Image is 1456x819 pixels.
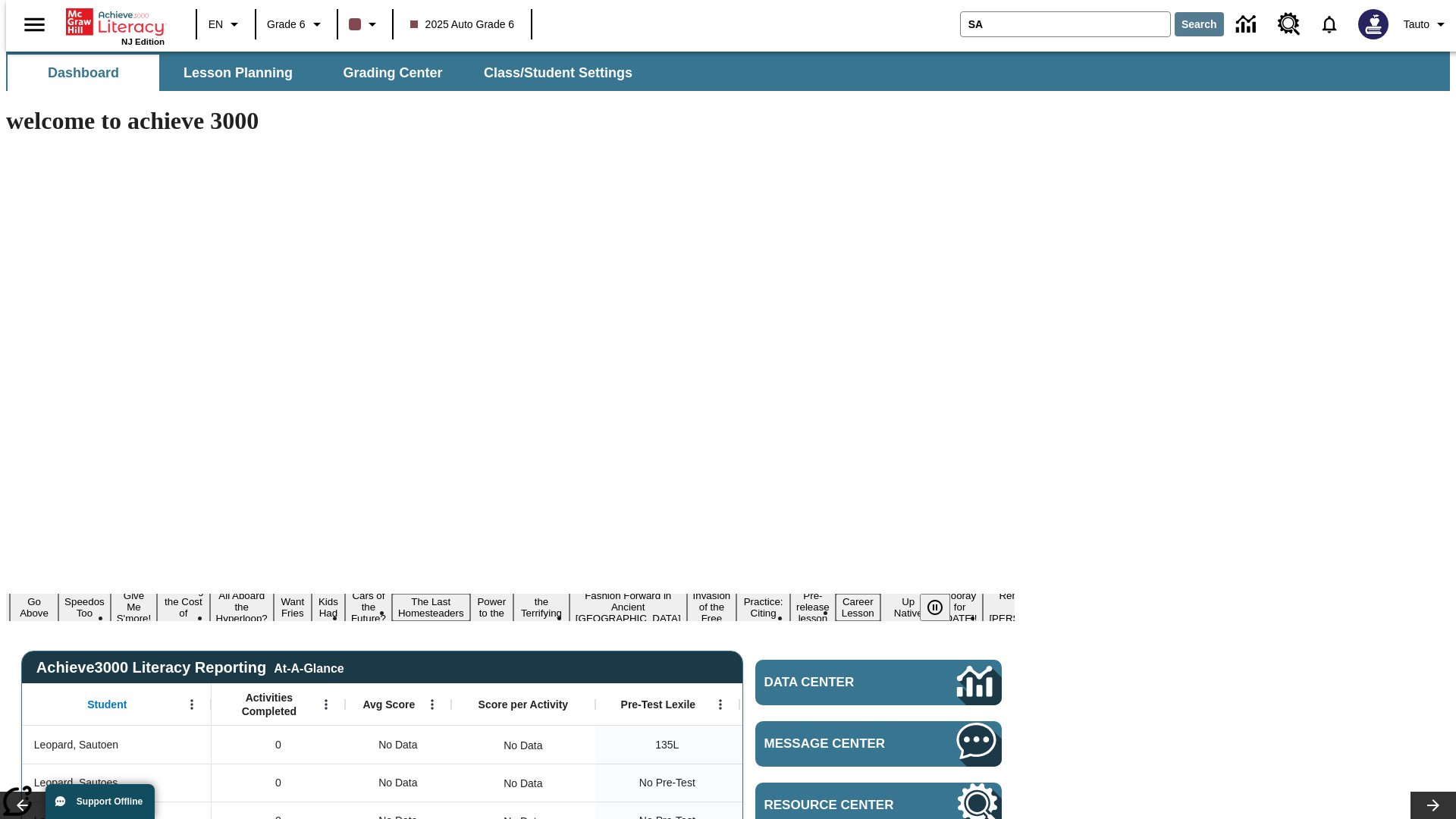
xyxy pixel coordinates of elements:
[45,784,155,819] button: Support Offline
[421,693,444,716] button: Open Menu
[496,730,550,761] div: No Data, Leopard, Sautoen
[6,52,1450,91] div: SubNavbar
[212,764,345,802] div: 0, Leopard, Sautoes
[261,11,332,38] button: Grade: Grade 6, Select a grade
[790,588,836,626] button: Slide 18 Pre-release lesson
[484,64,632,82] span: Class/Student Settings
[219,691,319,718] span: Activities Completed
[180,693,203,716] button: Open Menu
[1269,4,1310,45] a: Resource Center, Will open in new tab
[371,767,425,799] span: No Data
[1227,4,1269,45] a: Data Center
[479,698,569,711] span: Score per Activity
[1410,792,1456,819] button: Lesson carousel, Next
[48,64,119,82] span: Dashboard
[275,775,281,791] span: 0
[1398,11,1456,38] button: Profile/Settings
[410,17,515,33] span: 2025 Auto Grade 6
[655,737,679,753] span: 135 Lexile, Leopard, Sautoen
[58,582,111,632] button: Slide 5 Are Speedos Too Speedy?
[66,5,165,46] div: Home
[202,11,250,38] button: Language: EN, Select a language
[1175,12,1224,36] button: Search
[639,775,695,791] span: No Pre-Test, Leopard, Sautoes
[371,730,425,761] span: No Data
[77,796,143,807] span: Support Offline
[157,582,209,632] button: Slide 7 Covering the Cost of College
[470,582,514,632] button: Slide 13 Solar Power to the People
[34,775,118,791] span: Leopard, Sautoes
[621,698,696,711] span: Pre-Test Lexile
[184,64,293,82] span: Lesson Planning
[920,594,965,621] div: Pause
[312,571,345,644] button: Slide 10 Dirty Jobs Kids Had To Do
[1404,17,1429,33] span: Tauto
[6,107,1015,135] h1: welcome to achieve 3000
[36,659,344,676] span: Achieve3000 Literacy Reporting
[513,582,570,632] button: Slide 14 Attack of the Terrifying Tomatoes
[212,726,345,764] div: 0, Leopard, Sautoen
[755,721,1002,767] a: Message Center
[764,798,912,813] span: Resource Center
[87,698,127,711] span: Student
[570,588,687,626] button: Slide 15 Fashion Forward in Ancient Rome
[274,571,312,644] button: Slide 9 Do You Want Fries With That?
[836,594,880,621] button: Slide 19 Career Lesson
[345,588,392,626] button: Slide 11 Cars of the Future?
[709,693,732,716] button: Open Menu
[345,726,451,764] div: No Data, Leopard, Sautoen
[6,55,646,91] div: SubNavbar
[472,55,645,91] button: Class/Student Settings
[275,737,281,753] span: 0
[1358,9,1389,39] img: Avatar
[121,37,165,46] span: NJ Edition
[755,660,1002,705] a: Data Center
[267,17,306,33] span: Grade 6
[111,588,158,626] button: Slide 6 Give Me S'more!
[343,11,388,38] button: Class color is dark brown. Change class color
[880,582,937,632] button: Slide 20 Cooking Up Native Traditions
[392,594,470,621] button: Slide 12 The Last Homesteaders
[920,594,950,621] button: Pause
[1310,5,1349,44] a: Notifications
[961,12,1170,36] input: search field
[345,764,451,802] div: No Data, Leopard, Sautoes
[66,7,165,37] a: Home
[983,588,1078,626] button: Slide 22 Remembering Justice O'Connor
[209,17,223,33] span: EN
[317,55,469,91] button: Grading Center
[10,571,58,644] button: Slide 4 U.S. Soldiers Go Above and Beyond
[687,576,737,638] button: Slide 16 The Invasion of the Free CD
[736,582,790,632] button: Slide 17 Mixed Practice: Citing Evidence
[12,2,57,47] button: Open side menu
[162,55,314,91] button: Lesson Planning
[210,588,274,626] button: Slide 8 All Aboard the Hyperloop?
[8,55,159,91] button: Dashboard
[274,659,344,676] div: At-A-Glance
[315,693,337,716] button: Open Menu
[362,698,415,711] span: Avg Score
[1349,5,1398,44] button: Select a new avatar
[496,768,550,799] div: No Data, Leopard, Sautoes
[343,64,442,82] span: Grading Center
[764,736,912,752] span: Message Center
[34,737,118,753] span: Leopard, Sautoen
[764,675,906,690] span: Data Center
